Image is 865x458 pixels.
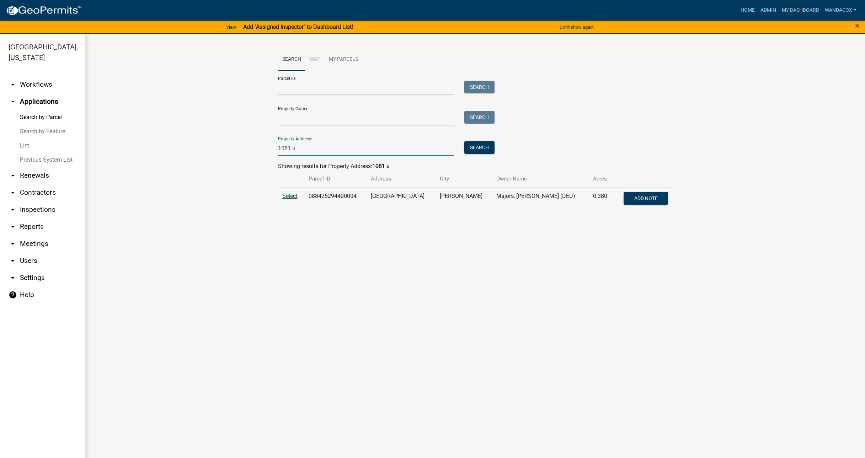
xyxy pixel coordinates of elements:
button: Search [464,141,495,154]
th: City [436,171,492,187]
a: Search [278,48,305,71]
strong: 1081 u [372,163,390,169]
i: arrow_drop_up [9,97,17,106]
a: Select [282,193,298,199]
button: Don't show again [557,21,597,33]
th: Acres [589,171,614,187]
td: 0.380 [589,187,614,211]
th: Owner Name [492,171,589,187]
i: arrow_drop_down [9,274,17,282]
strong: Add "Assigned Inspector" to Dashboard List! [243,23,353,30]
a: Home [738,4,758,17]
td: [GEOGRAPHIC_DATA] [367,187,435,211]
button: Close [855,21,860,30]
button: Search [464,111,495,124]
i: arrow_drop_down [9,188,17,197]
div: Showing results for Property Address: [278,162,673,171]
span: × [855,21,860,31]
a: Admin [758,4,779,17]
button: Search [464,81,495,93]
i: arrow_drop_down [9,205,17,214]
a: View [223,21,239,33]
td: Majors, [PERSON_NAME] (DED) [492,187,589,211]
th: Address [367,171,435,187]
span: Add Note [634,195,658,201]
i: help [9,291,17,299]
i: arrow_drop_down [9,222,17,231]
th: Parcel ID [304,171,367,187]
a: My Parcels [325,48,362,71]
i: arrow_drop_down [9,239,17,248]
td: [PERSON_NAME] [436,187,492,211]
i: arrow_drop_down [9,80,17,89]
a: WandaCox [822,4,859,17]
i: arrow_drop_down [9,171,17,180]
td: 088425294400004 [304,187,367,211]
i: arrow_drop_down [9,257,17,265]
button: Add Note [624,192,668,205]
a: My Dashboard [779,4,822,17]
